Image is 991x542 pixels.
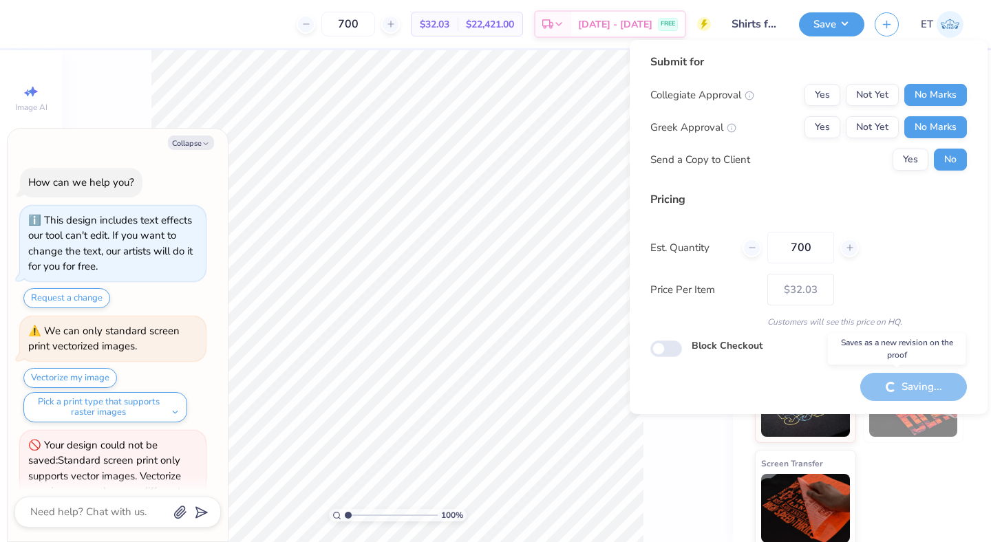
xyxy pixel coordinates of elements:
button: Not Yet [846,84,899,106]
input: – – [767,232,834,263]
input: – – [321,12,375,36]
span: Screen Transfer [761,456,823,470]
div: How can we help you? [28,175,134,189]
button: Request a change [23,288,110,308]
button: Yes [804,84,840,106]
label: Est. Quantity [650,240,732,256]
button: Collapse [168,135,214,150]
div: Customers will see this price on HQ. [650,316,967,328]
div: Your design could not be saved: Standard screen print only supports vector images. Vectorize your... [28,437,198,515]
label: Price Per Item [650,282,757,298]
button: Save [799,12,864,36]
div: We can only standard screen print vectorized images. [28,324,180,354]
span: Image AI [15,102,47,113]
a: ET [921,11,963,38]
span: FREE [661,19,675,29]
label: Block Checkout [692,338,763,353]
span: ET [921,17,933,32]
button: Vectorize my image [23,368,117,388]
span: [DATE] - [DATE] [578,17,652,32]
span: 100 % [441,509,463,521]
button: Yes [893,149,928,171]
span: $22,421.00 [466,17,514,32]
img: Elaina Thomas [937,11,963,38]
button: No [934,149,967,171]
button: No Marks [904,116,967,138]
div: Greek Approval [650,120,736,135]
span: $32.03 [420,17,449,32]
button: No Marks [904,84,967,106]
div: Collegiate Approval [650,87,754,103]
button: Not Yet [846,116,899,138]
button: Pick a print type that supports raster images [23,392,187,422]
div: This design includes text effects our tool can't edit. If you want to change the text, our artist... [28,213,193,274]
div: Saves as a new revision on the proof [828,333,966,365]
div: Submit for [650,54,967,70]
input: Untitled Design [721,10,789,38]
div: Pricing [650,191,967,208]
div: Send a Copy to Client [650,152,750,168]
button: Yes [804,116,840,138]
